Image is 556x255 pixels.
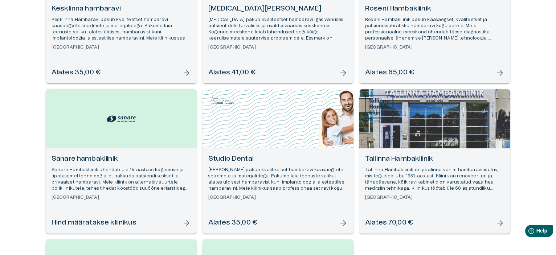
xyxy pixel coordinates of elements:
h6: Alates 41,00 € [208,68,255,78]
h6: Tallinna Hambakliinik [365,154,504,164]
span: arrow_forward [496,69,504,77]
h6: Sanare hambakliinik [52,154,191,164]
a: Open selected supplier available booking dates [46,89,197,234]
p: [MEDICAL_DATA] pakub kvaliteetset hambaravi igas vanuses patsientidele turvalises ja usaldusväärs... [208,17,348,42]
h6: [GEOGRAPHIC_DATA] [208,194,348,201]
p: [PERSON_NAME] pakub kvaliteetset hambaravi kaasaegsete seadmete ja materjalidega. Pakume laia tee... [208,167,348,192]
h6: Alates 35,00 € [52,68,101,78]
img: Tallinna Hambakliinik logo [365,95,393,124]
span: arrow_forward [339,219,348,227]
a: Open selected supplier available booking dates [359,89,510,234]
h6: [GEOGRAPHIC_DATA] [52,44,191,50]
p: Roseni Hambakliinik pakub kaasaegset, kvaliteetset ja patsiendisõbralikku hambaravi kogu perele. ... [365,17,504,42]
span: arrow_forward [496,219,504,227]
h6: [GEOGRAPHIC_DATA] [365,194,504,201]
h6: [GEOGRAPHIC_DATA] [365,44,504,50]
span: arrow_forward [339,69,348,77]
img: Studio Dental logo [208,95,237,106]
h6: [GEOGRAPHIC_DATA] [208,44,348,50]
h6: Roseni Hambakliinik [365,4,504,14]
h6: Kesklinna hambaravi [52,4,191,14]
h6: Alates 70,00 € [365,218,413,228]
p: Tallinna Hambakliinik on pealinna vanim hambaraviasutus, mis tegutseb juba 1951. aastast. Kliinik... [365,167,504,192]
h6: Hind määratakse kliinikus [52,218,136,228]
h6: Alates 35,00 € [208,218,257,228]
h6: [GEOGRAPHIC_DATA] [52,194,191,201]
h6: Alates 85,00 € [365,68,414,78]
a: Open selected supplier available booking dates [203,89,353,234]
p: Sanare Hambakliinik ühendab üle 15-aastase kogemuse ja tipptasemel tehnoloogia, et pakkuda patsie... [52,167,191,192]
span: arrow_forward [182,69,191,77]
img: Sanare hambakliinik logo [107,114,136,124]
p: Kesklinna Hambaravi pakub kvaliteetset hambaravi kaasaegsete seadmete ja materjalidega. Pakume la... [52,17,191,42]
h6: Studio Dental [208,154,348,164]
iframe: Help widget launcher [499,222,556,242]
h6: [MEDICAL_DATA][PERSON_NAME] [208,4,348,14]
span: arrow_forward [182,219,191,227]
